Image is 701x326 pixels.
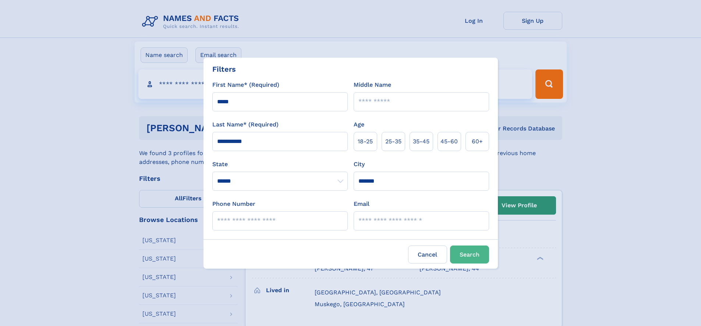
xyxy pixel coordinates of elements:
span: 25‑35 [385,137,401,146]
label: Middle Name [354,80,391,89]
label: City [354,160,365,169]
label: First Name* (Required) [212,80,279,89]
label: Last Name* (Required) [212,120,279,129]
span: 45‑60 [440,137,458,146]
div: Filters [212,64,236,75]
label: State [212,160,348,169]
label: Phone Number [212,200,255,208]
label: Cancel [408,246,447,264]
button: Search [450,246,489,264]
label: Age [354,120,364,129]
span: 60+ [472,137,483,146]
span: 18‑25 [358,137,373,146]
span: 35‑45 [413,137,429,146]
label: Email [354,200,369,208]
